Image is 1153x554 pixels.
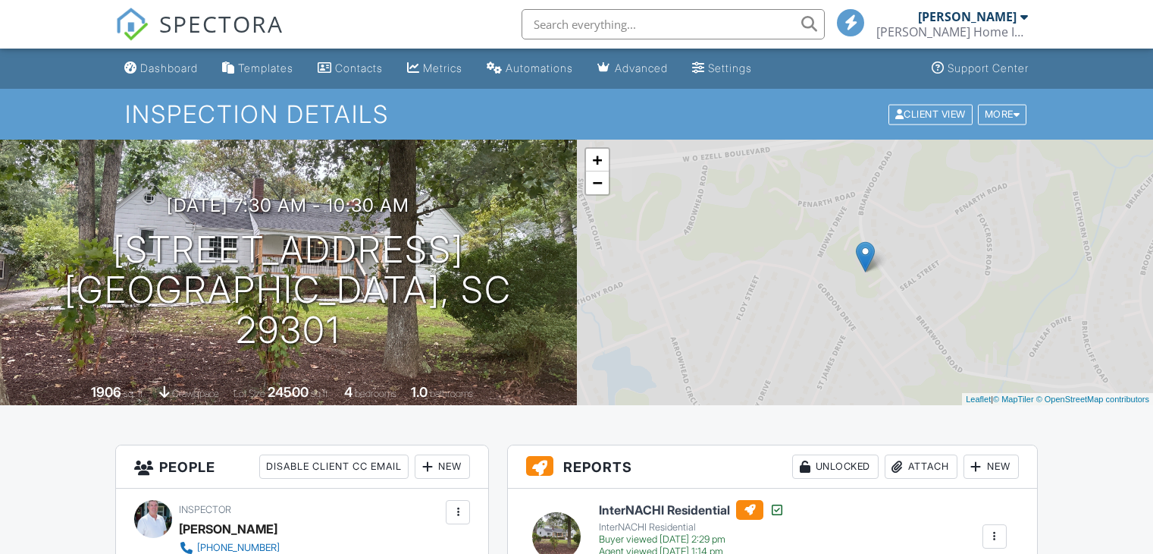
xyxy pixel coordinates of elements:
a: Metrics [401,55,468,83]
a: © OpenStreetMap contributors [1036,395,1149,404]
span: sq. ft. [124,388,145,399]
a: Leaflet [966,395,991,404]
div: 24500 [268,384,309,400]
div: Buyer viewed [DATE] 2:29 pm [599,534,785,546]
div: Unlocked [792,455,879,479]
div: More [978,104,1027,124]
a: Support Center [926,55,1035,83]
a: Settings [686,55,758,83]
span: Lot Size [233,388,265,399]
h1: [STREET_ADDRESS] [GEOGRAPHIC_DATA], SC 29301 [24,230,553,350]
a: Zoom out [586,172,609,194]
a: Client View [887,108,976,119]
a: Zoom in [586,149,609,172]
div: Settings [708,61,752,74]
a: Dashboard [118,55,204,83]
input: Search everything... [522,9,825,39]
h6: InterNACHI Residential [599,500,785,520]
span: crawlspace [172,388,219,399]
div: InterNACHI Residential [599,521,785,534]
div: Contacts [335,61,383,74]
a: Advanced [591,55,674,83]
div: 1.0 [411,384,428,400]
span: bathrooms [430,388,473,399]
a: Automations (Basic) [481,55,579,83]
div: Phil Knox Home Inspections LLC [876,24,1028,39]
div: [PERSON_NAME] [179,518,277,540]
div: [PHONE_NUMBER] [197,542,280,554]
div: 4 [344,384,352,400]
a: Contacts [312,55,389,83]
a: SPECTORA [115,20,284,52]
div: | [962,393,1153,406]
a: © MapTiler [993,395,1034,404]
h3: Reports [508,445,1037,489]
h3: [DATE] 7:30 am - 10:30 am [167,195,409,216]
span: SPECTORA [159,8,284,39]
span: sq.ft. [311,388,330,399]
div: New [415,455,470,479]
div: Automations [506,61,573,74]
a: Templates [216,55,299,83]
div: Metrics [423,61,462,74]
span: Inspector [179,504,231,515]
div: Disable Client CC Email [259,455,409,479]
h1: Inspection Details [125,101,1028,127]
div: 1906 [91,384,121,400]
div: Advanced [615,61,668,74]
div: New [963,455,1019,479]
div: Attach [885,455,957,479]
span: bedrooms [355,388,396,399]
div: Templates [238,61,293,74]
img: The Best Home Inspection Software - Spectora [115,8,149,41]
h3: People [116,445,488,489]
div: Support Center [948,61,1029,74]
div: Dashboard [140,61,198,74]
div: [PERSON_NAME] [918,9,1017,24]
div: Client View [888,104,973,124]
